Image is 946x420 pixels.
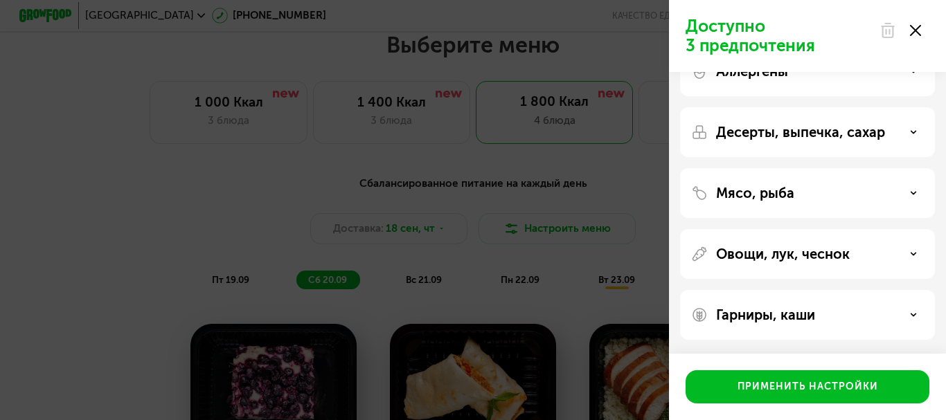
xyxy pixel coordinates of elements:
p: Десерты, выпечка, сахар [716,124,885,140]
p: Доступно 3 предпочтения [686,17,871,55]
div: Применить настройки [738,380,878,394]
button: Применить настройки [686,370,929,403]
p: Овощи, лук, чеснок [716,246,850,262]
p: Мясо, рыба [716,185,794,201]
p: Гарниры, каши [716,307,815,323]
